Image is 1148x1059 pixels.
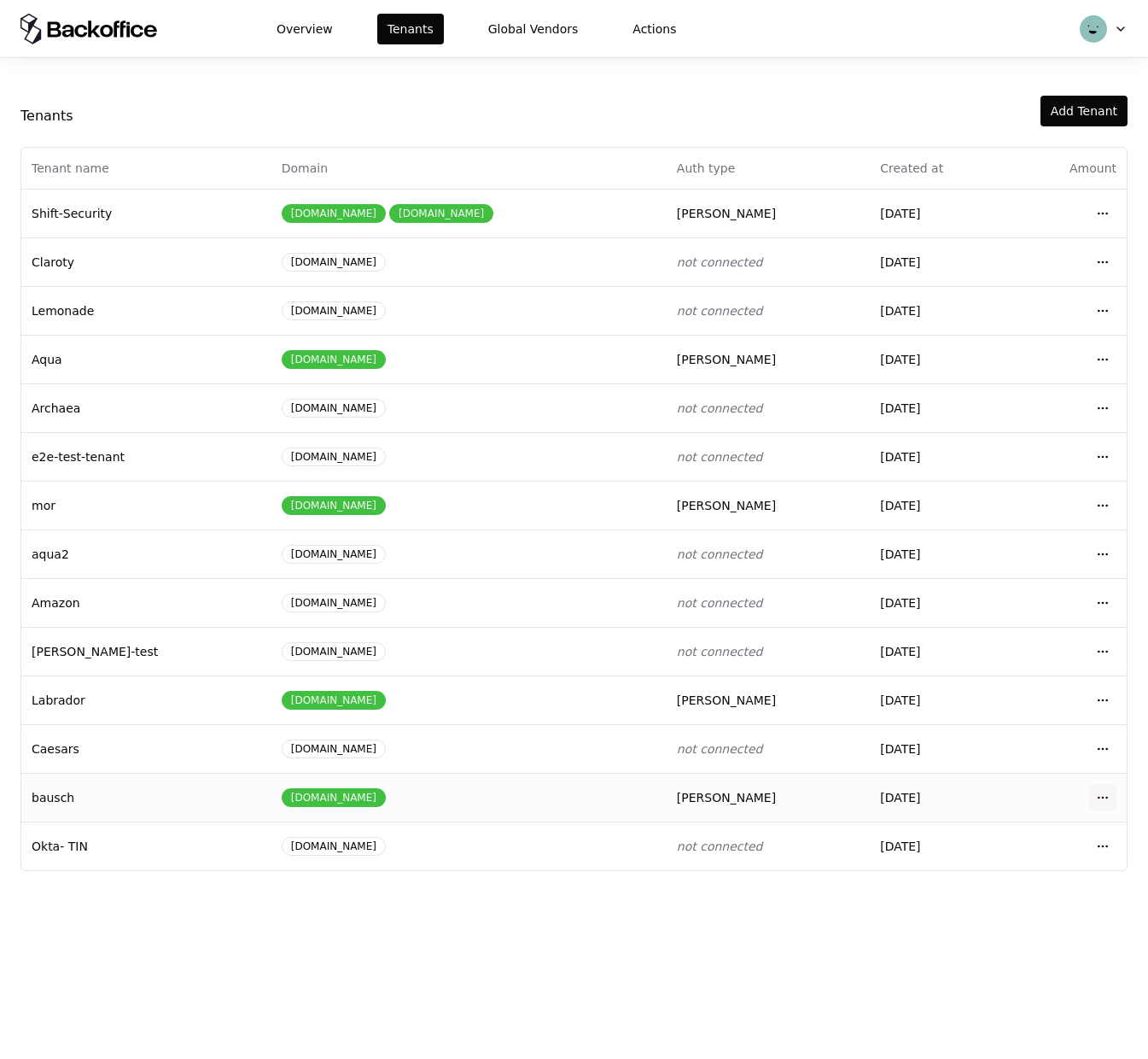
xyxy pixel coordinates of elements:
[677,499,776,512] span: [PERSON_NAME]
[21,237,271,286] td: Claroty
[271,148,667,189] th: Domain
[20,106,73,126] div: Tenants
[870,529,1011,578] td: [DATE]
[677,791,776,804] span: [PERSON_NAME]
[677,693,776,707] span: [PERSON_NAME]
[870,481,1011,529] td: [DATE]
[677,840,763,853] span: not connected
[282,253,386,272] div: [DOMAIN_NAME]
[870,237,1011,286] td: [DATE]
[21,286,271,335] td: Lemonade
[282,301,386,320] div: [DOMAIN_NAME]
[677,401,763,415] span: not connected
[282,496,386,515] div: [DOMAIN_NAME]
[870,627,1011,676] td: [DATE]
[282,448,386,466] div: [DOMAIN_NAME]
[21,383,271,432] td: Archaea
[677,207,776,220] span: [PERSON_NAME]
[282,642,386,661] div: [DOMAIN_NAME]
[870,335,1011,383] td: [DATE]
[870,286,1011,335] td: [DATE]
[677,450,763,464] span: not connected
[282,594,386,612] div: [DOMAIN_NAME]
[677,353,776,366] span: [PERSON_NAME]
[21,148,271,189] th: Tenant name
[282,691,386,710] div: [DOMAIN_NAME]
[870,822,1011,870] td: [DATE]
[21,335,271,383] td: Aqua
[870,189,1011,237] td: [DATE]
[1040,96,1128,126] button: Add Tenant
[282,837,386,856] div: [DOMAIN_NAME]
[282,545,386,564] div: [DOMAIN_NAME]
[1012,148,1127,189] th: Amount
[282,399,386,418] div: [DOMAIN_NAME]
[282,740,386,758] div: [DOMAIN_NAME]
[677,304,763,318] span: not connected
[677,596,763,610] span: not connected
[266,14,343,44] button: Overview
[677,547,763,561] span: not connected
[21,481,271,529] td: mor
[21,822,271,870] td: Okta- TIN
[870,773,1011,822] td: [DATE]
[21,676,271,724] td: Labrador
[21,724,271,773] td: Caesars
[870,383,1011,432] td: [DATE]
[478,14,589,44] button: Global Vendors
[21,773,271,822] td: bausch
[282,350,386,369] div: [DOMAIN_NAME]
[677,742,763,756] span: not connected
[870,432,1011,481] td: [DATE]
[21,189,271,237] td: Shift-Security
[870,676,1011,724] td: [DATE]
[21,578,271,627] td: Amazon
[870,578,1011,627] td: [DATE]
[677,645,763,658] span: not connected
[282,788,386,807] div: [DOMAIN_NAME]
[377,14,444,44] button: Tenants
[21,529,271,578] td: aqua2
[389,204,493,223] div: [DOMAIN_NAME]
[21,432,271,481] td: e2e-test-tenant
[870,724,1011,773] td: [DATE]
[622,14,686,44] button: Actions
[21,627,271,676] td: [PERSON_NAME]-test
[677,255,763,269] span: not connected
[282,204,386,223] div: [DOMAIN_NAME]
[870,148,1011,189] th: Created at
[667,148,870,189] th: Auth type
